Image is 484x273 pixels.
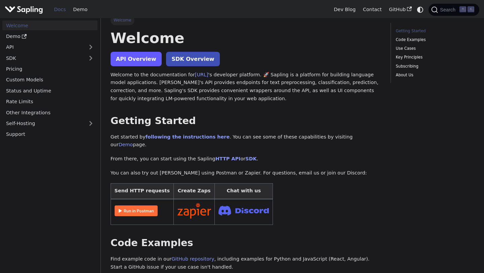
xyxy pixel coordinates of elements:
a: HTTP API [215,156,241,161]
a: Docs [50,4,70,15]
p: Welcome to the documentation for 's developer platform. 🚀 Sapling is a platform for building lang... [111,71,381,103]
a: Welcome [2,21,97,30]
a: Code Examples [396,37,472,43]
a: following the instructions here [146,134,230,140]
a: Demo [119,142,133,147]
img: Sapling.ai [5,5,43,14]
a: Other Integrations [2,108,97,117]
h1: Welcome [111,29,381,47]
a: Demo [2,32,97,41]
a: [URL] [195,72,208,77]
a: Self-Hosting [2,119,97,128]
kbd: K [468,6,474,12]
a: Custom Models [2,75,97,85]
a: Demo [70,4,91,15]
a: Sapling.ai [5,5,45,14]
a: Subscribing [396,63,472,70]
a: Dev Blog [330,4,359,15]
a: Support [2,129,97,139]
p: Find example code in our , including examples for Python and JavaScript (React, Angular). Start a... [111,255,381,271]
p: You can also try out [PERSON_NAME] using Postman or Zapier. For questions, email us or join our D... [111,169,381,177]
a: About Us [396,72,472,78]
a: Pricing [2,64,97,74]
th: Chat with us [215,183,273,199]
a: API [2,42,84,52]
a: SDK [2,53,84,63]
a: Getting Started [396,28,472,34]
a: SDK [245,156,256,161]
button: Switch between dark and light mode (currently system mode) [415,5,425,14]
button: Expand sidebar category 'API' [84,42,97,52]
img: Connect in Zapier [177,203,211,219]
h2: Getting Started [111,115,381,127]
a: Rate Limits [2,97,97,107]
kbd: ⌘ [459,6,466,12]
span: Welcome [111,15,134,25]
button: Search (Command+K) [429,4,479,16]
a: SDK Overview [166,52,219,66]
th: Create Zaps [173,183,215,199]
nav: Breadcrumbs [111,15,381,25]
h2: Code Examples [111,237,381,249]
p: Get started by . You can see some of these capabilities by visiting our page. [111,133,381,149]
a: Contact [359,4,386,15]
button: Expand sidebar category 'SDK' [84,53,97,63]
a: Key Principles [396,54,472,61]
th: Send HTTP requests [111,183,173,199]
p: From there, you can start using the Sapling or . [111,155,381,163]
a: API Overview [111,52,162,66]
span: Search [438,7,459,12]
a: GitHub repository [171,256,214,262]
a: GitHub [385,4,415,15]
a: Use Cases [396,45,472,52]
img: Join Discord [218,204,269,218]
img: Run in Postman [115,205,158,216]
a: Status and Uptime [2,86,97,95]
